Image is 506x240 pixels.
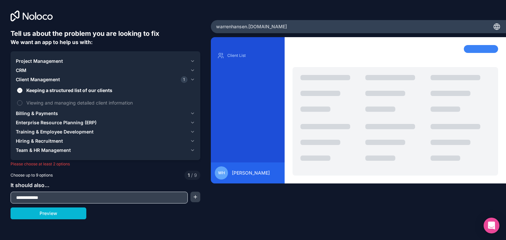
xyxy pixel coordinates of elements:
[188,172,190,179] span: 1
[11,207,86,219] button: Preview
[11,172,53,178] span: Choose up to 9 options
[16,119,97,126] span: Enterprise Resource Planning (ERP)
[11,161,200,167] p: Please choose at least 2 options
[190,172,197,179] span: 9
[16,57,195,66] button: Project Management
[16,84,195,109] div: Client Management1
[17,100,22,106] button: Viewing and managing detailed client information
[11,29,200,38] h6: Tell us about the problem you are looking to fix
[16,136,195,146] button: Hiring & Recruitment
[181,76,187,83] span: 1
[16,75,195,84] button: Client Management1
[11,39,93,45] span: We want an app to help us with:
[216,50,279,157] div: scrollable content
[191,172,193,178] span: /
[232,170,270,176] span: [PERSON_NAME]
[26,87,194,94] span: Keeping a structured list of our clients
[11,182,49,188] span: It should also...
[16,146,195,155] button: Team & HR Management
[16,129,94,135] span: Training & Employee Development
[218,170,225,176] span: WH
[16,109,195,118] button: Billing & Payments
[16,118,195,127] button: Enterprise Resource Planning (ERP)
[16,76,60,83] span: Client Management
[16,138,63,144] span: Hiring & Recruitment
[16,66,195,75] button: CRM
[26,99,194,106] span: Viewing and managing detailed client information
[16,127,195,136] button: Training & Employee Development
[216,23,287,30] span: warrenhansen .[DOMAIN_NAME]
[16,110,58,117] span: Billing & Payments
[484,218,499,233] div: Open Intercom Messenger
[16,147,71,154] span: Team & HR Management
[16,67,26,74] span: CRM
[17,88,22,93] button: Keeping a structured list of our clients
[16,58,63,64] span: Project Management
[227,53,278,58] p: Client List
